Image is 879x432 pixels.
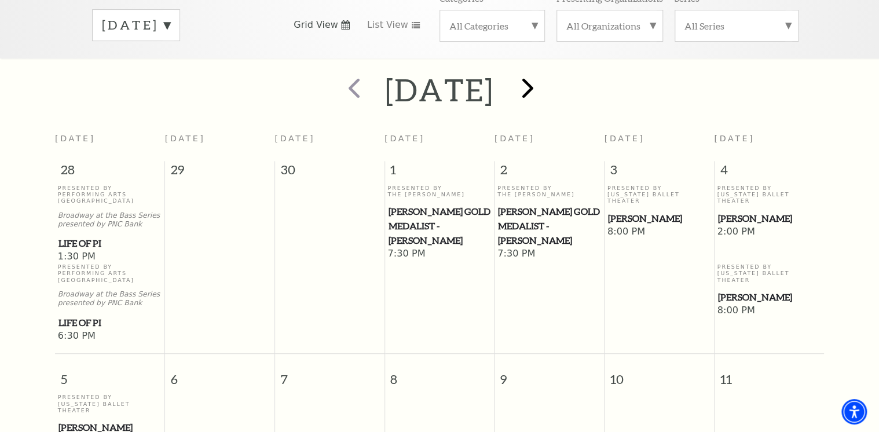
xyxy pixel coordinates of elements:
span: 30 [275,161,384,184]
span: 1 [385,161,495,184]
span: 10 [605,354,714,394]
span: [PERSON_NAME] [717,290,821,305]
span: 6:30 PM [58,330,162,343]
span: 11 [715,354,824,394]
button: next [506,69,548,111]
p: Presented By [US_STATE] Ballet Theater [607,185,711,204]
span: Life of Pi [58,316,162,330]
label: All Organizations [566,20,653,32]
span: 8 [385,354,495,394]
span: 5 [55,354,164,394]
span: [PERSON_NAME] Gold Medalist - [PERSON_NAME] [388,204,490,247]
span: 2 [495,161,604,184]
span: [DATE] [384,134,425,143]
span: [DATE] [165,134,206,143]
p: Presented By Performing Arts [GEOGRAPHIC_DATA] [58,185,162,204]
p: Presented By Performing Arts [GEOGRAPHIC_DATA] [58,263,162,283]
button: prev [331,69,373,111]
p: Presented By [US_STATE] Ballet Theater [717,263,821,283]
span: 4 [715,161,824,184]
div: Accessibility Menu [841,399,867,424]
label: All Categories [449,20,535,32]
span: 1:30 PM [58,251,162,263]
p: Presented By [US_STATE] Ballet Theater [717,185,821,204]
span: Life of Pi [58,236,162,251]
span: [PERSON_NAME] Gold Medalist - [PERSON_NAME] [498,204,600,247]
span: 7:30 PM [497,248,601,261]
h2: [DATE] [384,71,494,108]
p: Broadway at the Bass Series presented by PNC Bank [58,211,162,229]
label: [DATE] [102,16,170,34]
span: 8:00 PM [717,305,821,317]
span: [DATE] [55,134,96,143]
p: Presented By [US_STATE] Ballet Theater [58,394,162,413]
span: 3 [605,161,714,184]
span: 8:00 PM [607,226,711,239]
span: Grid View [294,19,338,31]
p: Presented By The [PERSON_NAME] [387,185,491,198]
span: 6 [165,354,274,394]
span: 7:30 PM [387,248,491,261]
p: Broadway at the Bass Series presented by PNC Bank [58,290,162,307]
span: 29 [165,161,274,184]
span: [DATE] [714,134,755,143]
span: [PERSON_NAME] [717,211,821,226]
span: 2:00 PM [717,226,821,239]
span: [PERSON_NAME] [608,211,710,226]
span: [DATE] [274,134,315,143]
span: [DATE] [605,134,645,143]
p: Presented By The [PERSON_NAME] [497,185,601,198]
span: List View [367,19,408,31]
span: [DATE] [495,134,535,143]
label: All Series [684,20,789,32]
span: 28 [55,161,164,184]
span: 9 [495,354,604,394]
span: 7 [275,354,384,394]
